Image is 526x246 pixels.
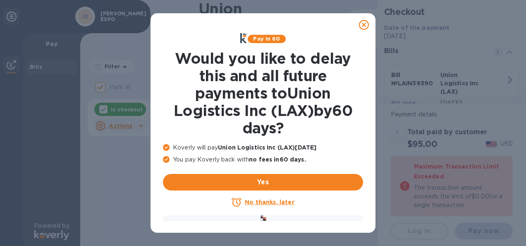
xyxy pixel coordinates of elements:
[163,174,363,191] button: Yes
[170,177,356,187] span: Yes
[163,50,363,137] h1: Would you like to delay this and all future payments to Union Logistics Inc (LAX) by 60 days ?
[245,199,294,205] u: No thanks, later
[253,36,280,42] b: Pay in 60
[249,156,306,163] b: no fees in 60 days .
[163,143,363,152] p: Koverly will pay
[163,155,363,164] p: You pay Koverly back with
[218,144,316,151] b: Union Logistics Inc (LAX) [DATE]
